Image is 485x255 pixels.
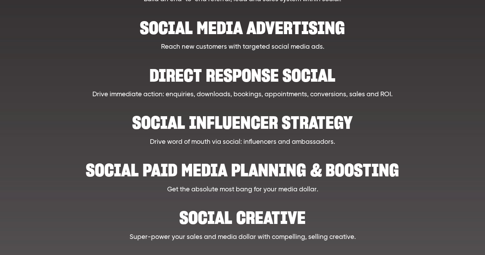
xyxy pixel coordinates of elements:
[66,60,418,83] h2: Direct Response Social
[66,12,418,52] a: Social Media Advertising Reach new customers with targeted social media ads.
[66,202,418,225] h2: Social creative
[66,107,418,130] h2: Social influencer strategy
[66,12,418,36] h2: Social Media Advertising
[66,137,418,147] p: Drive word of mouth via social: influencers and ambassadors.
[66,90,418,100] p: Drive immediate action: enquiries, downloads, bookings, appointments, conversions, sales and ROI.
[66,185,418,195] p: Get the absolute most bang for your media dollar.
[66,60,418,100] a: Direct Response Social Drive immediate action: enquiries, downloads, bookings, appointments, conv...
[66,155,418,194] a: Social paid media planning & boosting Get the absolute most bang for your media dollar.
[66,42,418,52] p: Reach new customers with targeted social media ads.
[66,202,418,242] a: Social creative Super-power your sales and media dollar with compelling, selling creative.
[66,232,418,242] p: Super-power your sales and media dollar with compelling, selling creative.
[66,107,418,147] a: Social influencer strategy Drive word of mouth via social: influencers and ambassadors.
[66,155,418,178] h2: Social paid media planning & boosting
